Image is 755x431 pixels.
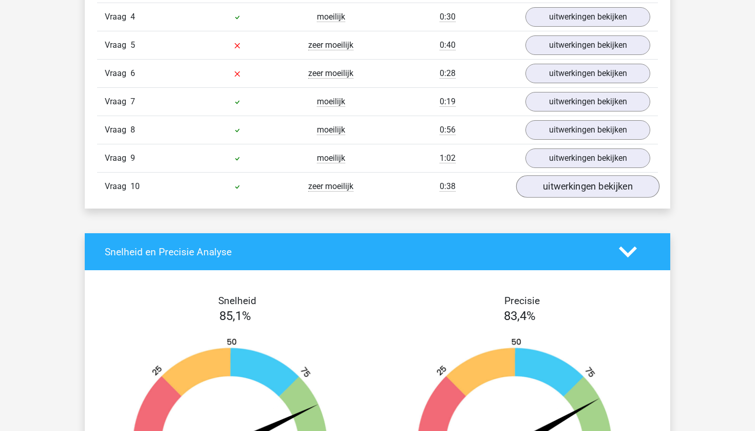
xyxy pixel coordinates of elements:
[105,96,130,108] span: Vraag
[105,11,130,23] span: Vraag
[130,12,135,22] span: 4
[130,40,135,50] span: 5
[525,64,650,83] a: uitwerkingen bekijken
[317,12,345,22] span: moeilijk
[105,180,130,193] span: Vraag
[440,68,456,79] span: 0:28
[440,97,456,107] span: 0:19
[504,309,536,323] span: 83,4%
[308,181,353,192] span: zeer moeilijk
[105,124,130,136] span: Vraag
[308,40,353,50] span: zeer moeilijk
[389,295,654,307] h4: Precisie
[525,92,650,111] a: uitwerkingen bekijken
[105,39,130,51] span: Vraag
[440,125,456,135] span: 0:56
[525,148,650,168] a: uitwerkingen bekijken
[525,35,650,55] a: uitwerkingen bekijken
[105,295,370,307] h4: Snelheid
[130,181,140,191] span: 10
[440,40,456,50] span: 0:40
[130,68,135,78] span: 6
[130,125,135,135] span: 8
[525,120,650,140] a: uitwerkingen bekijken
[516,175,659,198] a: uitwerkingen bekijken
[440,153,456,163] span: 1:02
[440,12,456,22] span: 0:30
[105,67,130,80] span: Vraag
[317,97,345,107] span: moeilijk
[105,246,603,258] h4: Snelheid en Precisie Analyse
[105,152,130,164] span: Vraag
[525,7,650,27] a: uitwerkingen bekijken
[317,125,345,135] span: moeilijk
[308,68,353,79] span: zeer moeilijk
[130,97,135,106] span: 7
[440,181,456,192] span: 0:38
[130,153,135,163] span: 9
[219,309,251,323] span: 85,1%
[317,153,345,163] span: moeilijk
